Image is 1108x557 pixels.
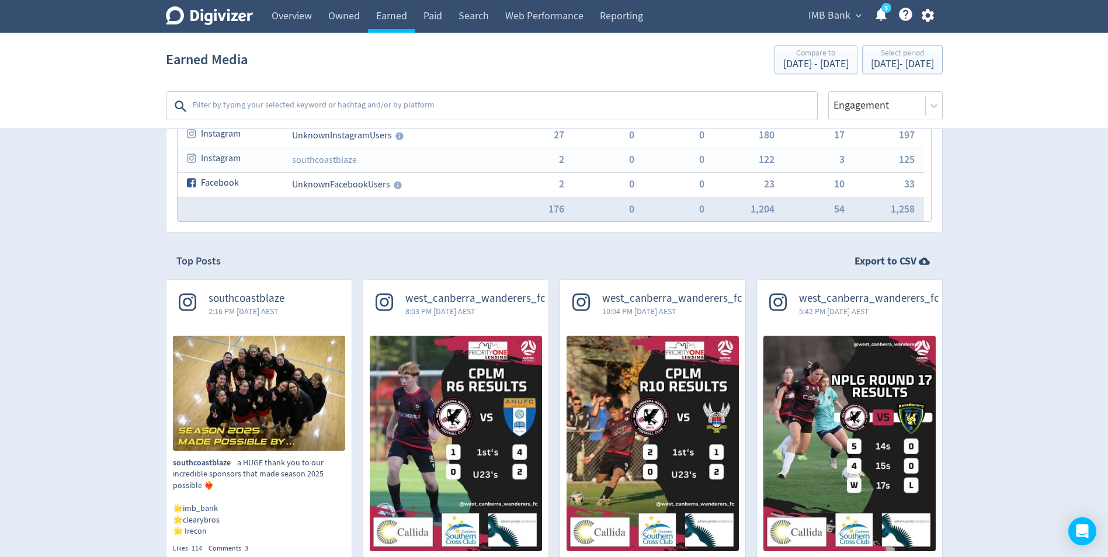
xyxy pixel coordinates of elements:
[891,204,915,214] button: 1,258
[201,172,239,194] span: Facebook
[899,154,915,165] button: 125
[834,204,845,214] button: 54
[871,49,934,59] div: Select period
[405,292,546,305] span: west_canberra_wanderers_fc
[173,457,345,537] p: a HUGE thank you to our incredible sponsors that made season 2025 possible ❤️‍🔥 🌟imb_bank 🌟cleary...
[629,130,634,140] button: 0
[548,204,564,214] button: 176
[799,305,939,317] span: 5:42 PM [DATE] AEST
[173,457,237,469] span: southcoastblaze
[699,179,704,189] button: 0
[201,123,241,145] span: Instagram
[209,292,284,305] span: southcoastblaze
[187,153,197,163] svg: instagram
[166,280,352,553] a: southcoastblaze2:16 PM [DATE] AESTa HUGE thank you to our incredible sponsors that made season 20...
[209,305,284,317] span: 2:16 PM [DATE] AEST
[245,544,248,553] span: 3
[853,11,864,21] span: expand_more
[904,179,915,189] button: 33
[834,130,845,140] button: 17
[699,130,704,140] button: 0
[187,177,197,188] svg: facebook
[629,179,634,189] button: 0
[763,336,936,551] img: 𝗪𝗘𝗘𝗞𝗘𝗡𝗗 𝗥𝗘𝗦𝗨𝗟𝗧𝗦 🔥 All our weekend results! 🙌🏽 Thank you to our sponsors for their ongoing support...
[881,3,891,13] a: 5
[554,130,564,140] button: 27
[173,336,345,450] img: a HUGE thank you to our incredible sponsors that made season 2025 possible ❤️‍🔥 🌟imb_bank 🌟cleary...
[559,154,564,165] button: 2
[187,128,197,139] svg: instagram
[173,544,209,553] div: Likes
[774,45,857,74] button: Compare to[DATE] - [DATE]
[764,179,774,189] button: 23
[192,544,202,553] span: 114
[783,59,849,69] div: [DATE] - [DATE]
[292,154,357,166] a: southcoastblaze
[559,179,564,189] button: 2
[176,254,221,269] h2: Top Posts
[405,305,546,317] span: 8:03 PM [DATE] AEST
[370,336,542,551] img: 𝗠𝗔𝗧𝗖𝗛 𝗗𝗔𝗬 𝗥𝗘𝗦𝗨𝗟𝗧𝗦 ⭐️🔥 Round 6 done ✅ 🔴⚫️ Thank you to our sponsors for their ongoing support ❤️🖤 ...
[783,49,849,59] div: Compare to
[292,179,390,190] span: Unknown Facebook Users
[629,154,634,165] button: 0
[808,6,850,25] span: IMB Bank
[804,6,864,25] button: IMB Bank
[166,41,248,78] h1: Earned Media
[834,179,845,189] button: 10
[884,4,887,12] text: 5
[602,292,742,305] span: west_canberra_wanderers_fc
[759,130,774,140] button: 180
[567,336,739,551] img: 𝗠𝗔𝗧𝗖𝗛 𝗗𝗔𝗬 𝗥𝗘𝗦𝗨𝗟𝗧𝗦 👊🏽 Thank you to our sponsors for their ongoing support ❤️🖤 canberrasoutherncros...
[699,204,704,214] button: 0
[855,254,916,269] strong: Export to CSV
[602,305,742,317] span: 10:04 PM [DATE] AEST
[751,204,774,214] button: 1,204
[839,154,845,165] button: 3
[1068,517,1096,545] div: Open Intercom Messenger
[629,204,634,214] button: 0
[292,130,392,141] span: Unknown Instagram Users
[759,154,774,165] button: 122
[209,544,255,553] div: Comments
[699,154,704,165] button: 0
[871,59,934,69] div: [DATE] - [DATE]
[799,292,939,305] span: west_canberra_wanderers_fc
[899,130,915,140] button: 197
[201,147,241,170] span: Instagram
[862,45,943,74] button: Select period[DATE]- [DATE]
